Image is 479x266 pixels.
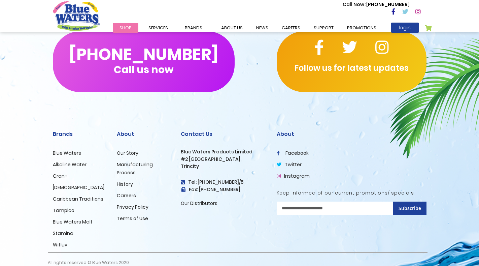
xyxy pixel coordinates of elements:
[399,205,421,211] span: Subscribe
[391,23,419,33] a: login
[277,161,302,168] a: twitter
[277,150,309,156] a: facebook
[277,131,426,137] h2: About
[277,190,426,196] h5: Keep informed of our current promotions/ specials
[181,164,267,169] h3: Trincity
[117,215,148,222] a: Terms of Use
[53,150,81,156] a: Blue Waters
[249,23,275,33] a: News
[114,68,173,71] span: Call us now
[393,202,426,215] button: Subscribe
[275,23,307,33] a: careers
[53,161,87,168] a: Alkaline Water
[181,156,267,162] h3: #2 [GEOGRAPHIC_DATA],
[277,173,310,179] a: Instagram
[117,204,148,210] a: Privacy Policy
[181,200,217,207] a: Our Distributors
[53,131,107,137] h2: Brands
[343,1,410,8] p: [PHONE_NUMBER]
[113,23,138,33] a: Shop
[343,1,366,8] span: Call Now :
[117,131,171,137] h2: About
[53,230,73,237] a: Stamina
[53,184,104,191] a: [DEMOGRAPHIC_DATA]
[117,181,133,187] a: History
[181,131,267,137] h2: Contact Us
[277,62,426,74] p: Follow us for latest updates
[214,23,249,33] a: about us
[53,173,68,179] a: Cran+
[53,207,74,214] a: Tampico
[53,241,67,248] a: Witluv
[117,161,153,176] a: Manufacturing Process
[181,187,267,193] h3: Fax: [PHONE_NUMBER]
[117,150,138,156] a: Our Story
[185,25,202,31] span: Brands
[340,23,383,33] a: Promotions
[119,25,132,31] span: Shop
[307,23,340,33] a: support
[53,218,93,225] a: Blue Waters Malt
[53,31,235,92] button: [PHONE_NUMBER]Call us now
[142,23,175,33] a: Services
[117,192,136,199] a: Careers
[181,179,267,185] h4: Tel: [PHONE_NUMBER]/5
[148,25,168,31] span: Services
[53,196,103,202] a: Caribbean Traditions
[178,23,209,33] a: Brands
[181,149,267,155] h3: Blue Waters Products Limited
[53,1,100,31] a: store logo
